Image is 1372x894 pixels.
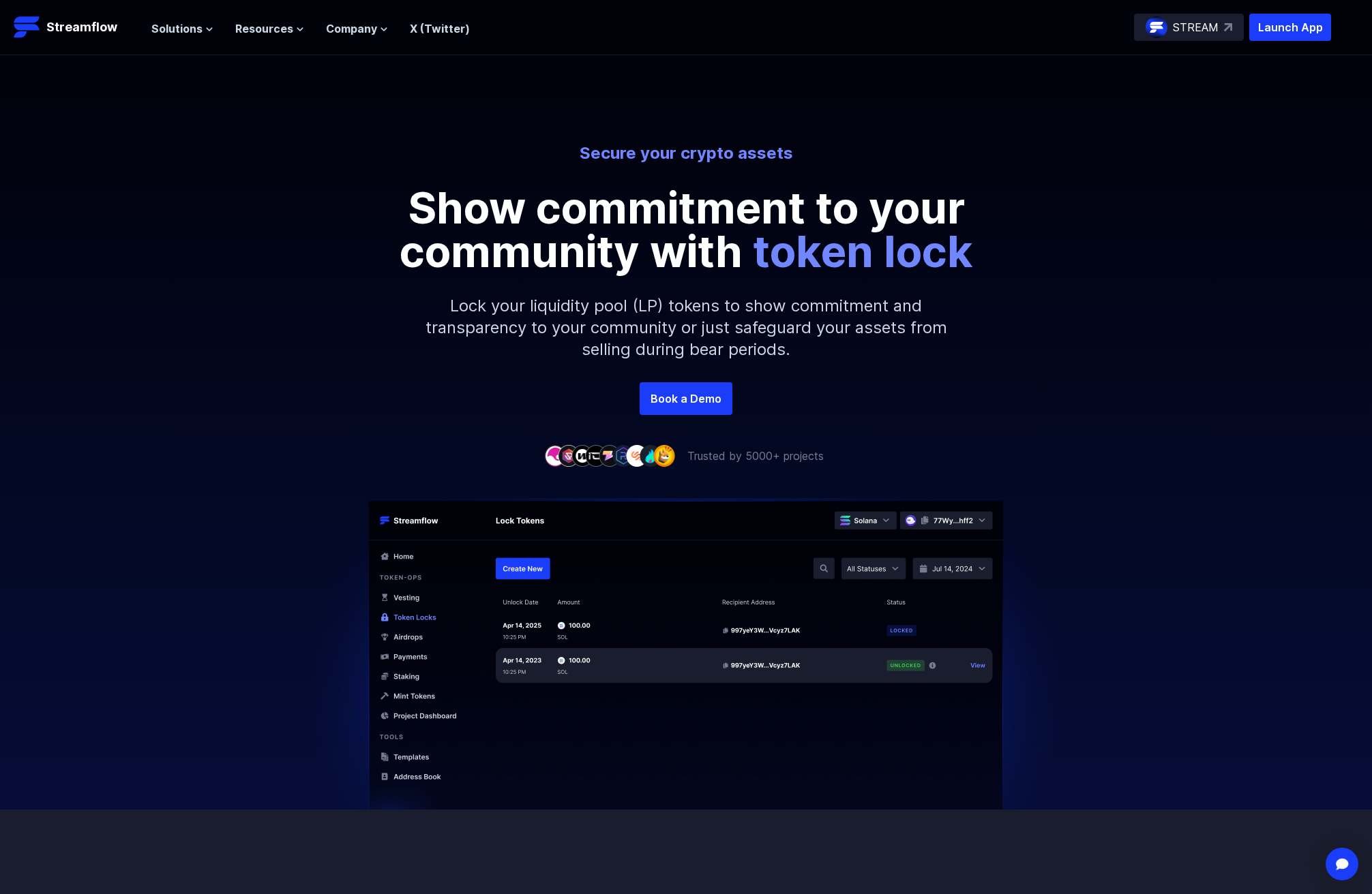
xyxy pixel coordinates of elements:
button: Resources [235,20,304,37]
img: company-9 [653,445,675,466]
img: company-5 [599,445,621,466]
img: Hero Image [297,498,1075,844]
p: STREAM [1173,19,1219,35]
span: token lock [753,225,973,277]
button: Company [326,20,388,37]
img: company-7 [626,445,648,466]
img: company-4 [585,445,607,466]
p: Show commitment to your community with [379,186,993,273]
p: Lock your liquidity pool (LP) tokens to show commitment and transparency to your community or jus... [393,273,979,382]
span: Company [326,20,377,37]
button: Solutions [151,20,213,37]
img: company-6 [612,445,634,466]
img: streamflow-logo-circle.png [1146,16,1167,38]
a: X (Twitter) [410,22,470,35]
div: Open Intercom Messenger [1326,848,1358,880]
p: Streamflow [46,18,117,37]
a: Book a Demo [640,382,732,415]
img: company-3 [571,445,593,466]
img: company-1 [544,445,566,466]
span: Solutions [151,20,203,37]
img: top-right-arrow.svg [1224,23,1232,31]
a: STREAM [1134,14,1244,41]
p: Trusted by 5000+ projects [687,448,824,464]
p: Secure your crypto assets [308,142,1064,164]
img: Streamflow Logo [14,14,41,41]
img: company-2 [558,445,580,466]
button: Launch App [1249,14,1331,41]
img: company-8 [640,445,661,466]
span: Resources [235,20,293,37]
a: Streamflow [14,14,138,41]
